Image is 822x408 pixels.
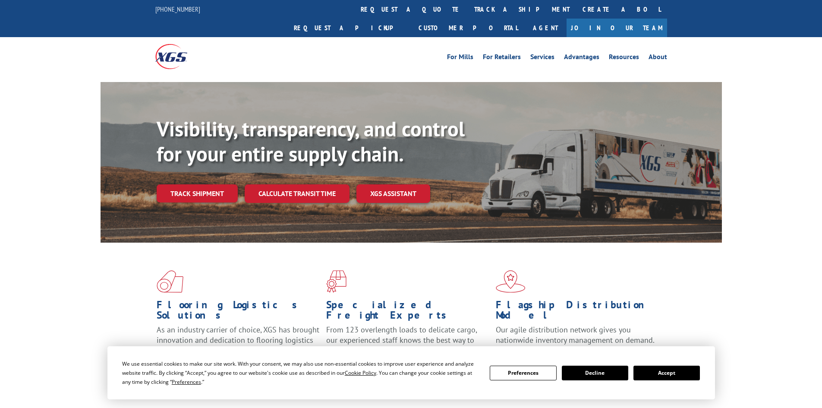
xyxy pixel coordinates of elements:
img: xgs-icon-flagship-distribution-model-red [496,270,526,293]
a: Request a pickup [287,19,412,37]
a: Advantages [564,54,599,63]
div: We use essential cookies to make our site work. With your consent, we may also use non-essential ... [122,359,479,386]
button: Accept [633,366,700,380]
a: Agent [524,19,567,37]
a: Services [530,54,554,63]
span: Preferences [172,378,201,386]
span: Our agile distribution network gives you nationwide inventory management on demand. [496,325,655,345]
a: Customer Portal [412,19,524,37]
div: Cookie Consent Prompt [107,346,715,399]
a: For Retailers [483,54,521,63]
h1: Specialized Freight Experts [326,300,489,325]
a: Track shipment [157,184,238,202]
a: About [649,54,667,63]
a: XGS ASSISTANT [356,184,430,203]
a: For Mills [447,54,473,63]
a: Resources [609,54,639,63]
a: Calculate transit time [245,184,350,203]
button: Decline [562,366,628,380]
h1: Flagship Distribution Model [496,300,659,325]
span: Cookie Policy [345,369,376,376]
a: [PHONE_NUMBER] [155,5,200,13]
a: Join Our Team [567,19,667,37]
b: Visibility, transparency, and control for your entire supply chain. [157,115,465,167]
img: xgs-icon-focused-on-flooring-red [326,270,346,293]
button: Preferences [490,366,556,380]
h1: Flooring Logistics Solutions [157,300,320,325]
span: As an industry carrier of choice, XGS has brought innovation and dedication to flooring logistics... [157,325,319,355]
img: xgs-icon-total-supply-chain-intelligence-red [157,270,183,293]
p: From 123 overlength loads to delicate cargo, our experienced staff knows the best way to move you... [326,325,489,363]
